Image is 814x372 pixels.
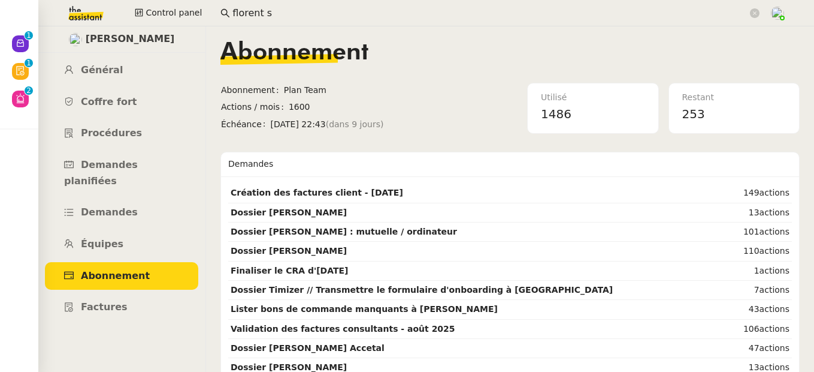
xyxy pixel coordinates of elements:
[741,339,792,358] td: 47
[289,100,526,114] span: 1600
[231,304,498,314] strong: Lister bons de commande manquants à [PERSON_NAME]
[682,107,705,121] span: 253
[759,188,789,197] span: actions
[741,203,792,223] td: 13
[741,242,792,261] td: 110
[231,246,347,256] strong: Dossier [PERSON_NAME]
[81,301,128,313] span: Factures
[759,343,789,353] span: actions
[45,199,198,227] a: Demandes
[81,270,150,281] span: Abonnement
[231,208,347,217] strong: Dossier [PERSON_NAME]
[45,151,198,195] a: Demandes planifiées
[231,227,457,236] strong: Dossier [PERSON_NAME] : mutuelle / ordinateur
[232,5,748,22] input: Rechercher
[284,83,526,97] span: Plan Team
[231,266,349,275] strong: Finaliser le CRA d'[DATE]
[759,362,789,372] span: actions
[741,281,792,300] td: 7
[759,246,789,256] span: actions
[231,188,403,197] strong: Création des factures client - [DATE]
[759,285,789,295] span: actions
[231,285,613,295] strong: Dossier Timizer // Transmettre le formulaire d'onboarding à [GEOGRAPHIC_DATA]
[128,5,209,22] button: Control panel
[326,118,384,131] span: (dans 9 jours)
[741,300,792,319] td: 43
[682,91,786,104] div: Restant
[759,227,789,236] span: actions
[25,31,33,40] nz-badge-sup: 1
[228,152,792,176] div: Demandes
[771,7,784,20] img: users%2FNTfmycKsCFdqp6LX6USf2FmuPJo2%2Favatar%2Fprofile-pic%20(1).png
[231,362,347,372] strong: Dossier [PERSON_NAME]
[81,238,123,250] span: Équipes
[45,56,198,85] a: Général
[69,33,82,46] img: users%2FSg6jQljroSUGpSfKFUOPmUmNaZ23%2Favatar%2FUntitled.png
[86,31,175,47] span: [PERSON_NAME]
[541,107,571,121] span: 1486
[759,208,789,217] span: actions
[81,206,138,218] span: Demandes
[25,86,33,95] nz-badge-sup: 2
[45,119,198,148] a: Procédures
[64,159,138,187] span: Demandes planifiées
[231,324,455,334] strong: Validation des factures consultants - août 2025
[741,262,792,281] td: 1
[759,266,789,275] span: actions
[759,324,789,334] span: actions
[220,41,368,65] span: Abonnement
[221,118,271,131] span: Échéance
[26,59,31,70] p: 1
[221,100,289,114] span: Actions / mois
[25,59,33,67] nz-badge-sup: 1
[45,230,198,259] a: Équipes
[221,83,284,97] span: Abonnement
[271,118,526,131] span: [DATE] 22:43
[81,127,142,139] span: Procédures
[541,91,645,104] div: Utilisé
[26,86,31,97] p: 2
[741,184,792,203] td: 149
[45,88,198,116] a: Coffre fort
[81,64,123,76] span: Général
[45,262,198,290] a: Abonnement
[231,343,385,353] strong: Dossier [PERSON_NAME] Accetal
[26,31,31,42] p: 1
[759,304,789,314] span: actions
[146,6,202,20] span: Control panel
[741,320,792,339] td: 106
[741,223,792,242] td: 101
[81,96,137,107] span: Coffre fort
